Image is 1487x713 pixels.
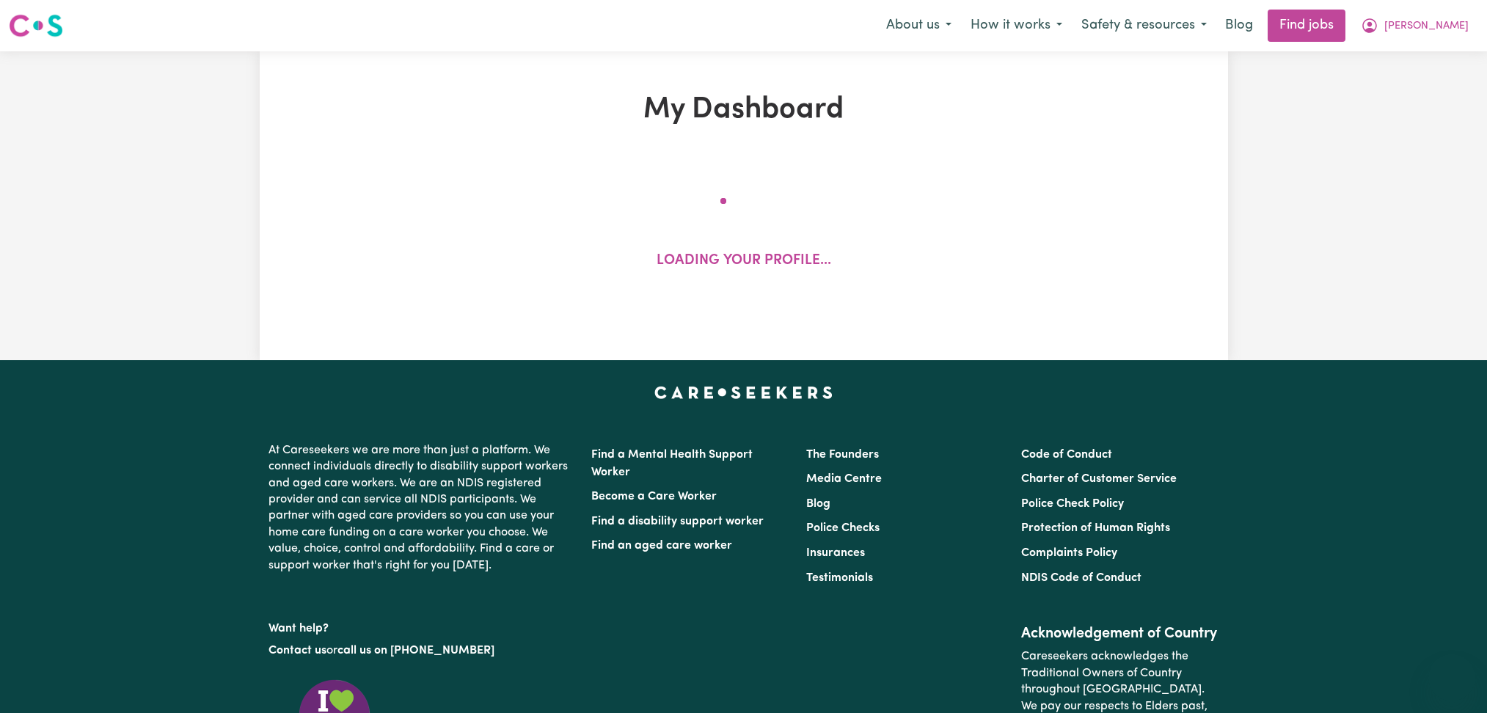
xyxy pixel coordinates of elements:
p: At Careseekers we are more than just a platform. We connect individuals directly to disability su... [268,436,574,579]
a: Find a disability support worker [591,516,764,527]
iframe: Button to launch messaging window [1428,654,1475,701]
a: call us on [PHONE_NUMBER] [337,645,494,657]
a: Find jobs [1268,10,1345,42]
img: Careseekers logo [9,12,63,39]
a: Code of Conduct [1021,449,1112,461]
a: Insurances [806,547,865,559]
button: Safety & resources [1072,10,1216,41]
a: Media Centre [806,473,882,485]
p: or [268,637,574,665]
a: Find a Mental Health Support Worker [591,449,753,478]
span: [PERSON_NAME] [1384,18,1469,34]
p: Want help? [268,615,574,637]
h2: Acknowledgement of Country [1021,625,1219,643]
p: Loading your profile... [657,251,831,272]
a: Police Check Policy [1021,498,1124,510]
h1: My Dashboard [430,92,1058,128]
button: My Account [1351,10,1478,41]
a: The Founders [806,449,879,461]
a: NDIS Code of Conduct [1021,572,1141,584]
a: Protection of Human Rights [1021,522,1170,534]
a: Complaints Policy [1021,547,1117,559]
button: How it works [961,10,1072,41]
a: Charter of Customer Service [1021,473,1177,485]
a: Become a Care Worker [591,491,717,502]
a: Careseekers home page [654,387,833,398]
button: About us [877,10,961,41]
a: Blog [806,498,830,510]
a: Police Checks [806,522,880,534]
a: Blog [1216,10,1262,42]
a: Find an aged care worker [591,540,732,552]
a: Testimonials [806,572,873,584]
a: Contact us [268,645,326,657]
a: Careseekers logo [9,9,63,43]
